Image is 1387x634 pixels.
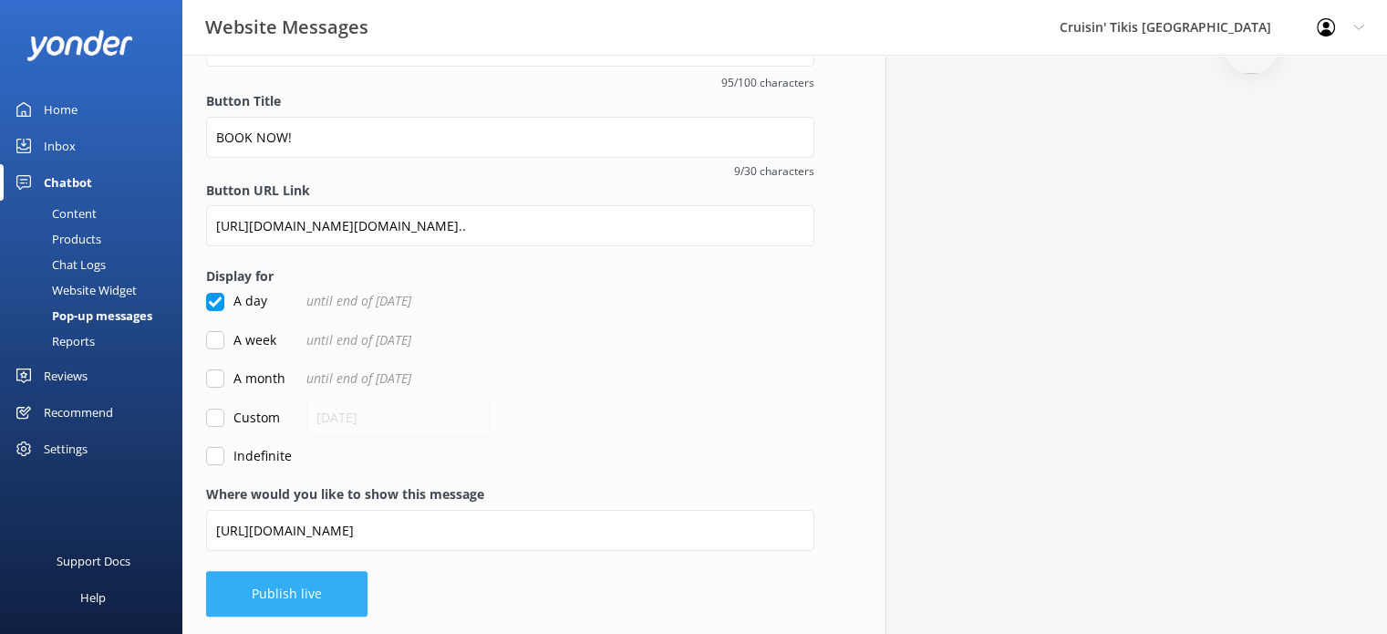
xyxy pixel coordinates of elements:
[306,291,411,311] span: until end of [DATE]
[206,74,814,91] span: 95/100 characters
[206,291,267,311] label: A day
[206,446,292,466] label: Indefinite
[11,277,137,303] div: Website Widget
[206,162,814,180] span: 9/30 characters
[206,369,285,389] label: A month
[11,277,182,303] a: Website Widget
[306,397,490,438] input: dd/mm/yyyy
[11,252,182,277] a: Chat Logs
[11,201,182,226] a: Content
[206,484,814,504] label: Where would you like to show this message
[206,181,814,201] label: Button URL Link
[44,431,88,467] div: Settings
[11,201,97,226] div: Content
[11,303,152,328] div: Pop-up messages
[205,13,368,42] h3: Website Messages
[44,394,113,431] div: Recommend
[206,91,814,111] label: Button Title
[80,579,106,616] div: Help
[206,571,367,617] button: Publish live
[206,330,276,350] label: A week
[11,252,106,277] div: Chat Logs
[11,328,95,354] div: Reports
[11,226,101,252] div: Products
[206,408,280,428] label: Custom
[11,303,182,328] a: Pop-up messages
[44,128,76,164] div: Inbox
[57,543,130,579] div: Support Docs
[11,328,182,354] a: Reports
[27,30,132,60] img: yonder-white-logo.png
[306,330,411,350] span: until end of [DATE]
[206,205,814,246] input: Button URL
[206,117,814,158] input: Button Title
[11,226,182,252] a: Products
[44,91,78,128] div: Home
[306,369,411,389] span: until end of [DATE]
[206,266,814,286] label: Display for
[44,358,88,394] div: Reviews
[44,164,92,201] div: Chatbot
[206,510,814,551] input: https://www.example.com/page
